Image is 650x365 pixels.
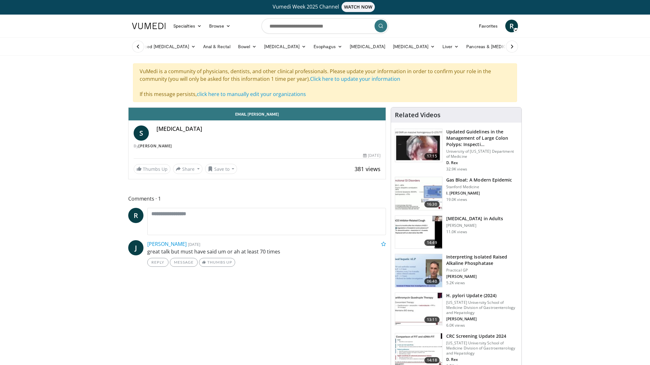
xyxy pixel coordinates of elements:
p: great talk but must have said um or ah at least 70 times [147,248,386,255]
a: Pancreas & [MEDICAL_DATA] [462,40,537,53]
p: D. Rex [446,357,518,362]
p: [US_STATE] University School of Medicine Division of Gastroenterology and Hepatology [446,341,518,356]
p: I. [PERSON_NAME] [446,191,512,196]
div: VuMedi is a community of physicians, dentists, and other clinical professionals. Please update yo... [133,63,517,102]
a: Thumbs Up [199,258,235,267]
a: S [134,125,149,141]
img: 480ec31d-e3c1-475b-8289-0a0659db689a.150x105_q85_crop-smart_upscale.jpg [395,177,442,210]
h3: Interpreting Isolated Raised Alkaline Phosphatase [446,254,518,266]
p: 19.0K views [446,197,467,202]
p: University of [US_STATE] Department of Medicine [446,149,518,159]
a: Browse [205,20,235,32]
a: 14:49 [MEDICAL_DATA] in Adults [PERSON_NAME] 11.0K views [395,215,518,249]
a: Thumbs Up [134,164,170,174]
img: VuMedi Logo [132,23,166,29]
img: 6a4ee52d-0f16-480d-a1b4-8187386ea2ed.150x105_q85_crop-smart_upscale.jpg [395,254,442,287]
h3: Gas Bloat: A Modern Epidemic [446,177,512,183]
h3: [MEDICAL_DATA] in Adults [446,215,503,222]
button: Save to [205,164,237,174]
span: 14:18 [424,357,440,363]
button: Share [173,164,202,174]
a: Favorites [475,20,501,32]
a: Bowel [234,40,260,53]
a: Advanced [MEDICAL_DATA] [128,40,199,53]
input: Search topics, interventions [262,18,388,34]
span: 13:11 [424,317,440,323]
p: [PERSON_NAME] [446,223,503,228]
a: Email [PERSON_NAME] [129,108,386,120]
p: Stanford Medicine [446,184,512,189]
a: [MEDICAL_DATA] [389,40,439,53]
a: R [505,20,518,32]
span: 14:49 [424,240,440,246]
a: Click here to update your information [310,75,400,82]
h3: CRC Screening Update 2024 [446,333,518,339]
a: [PERSON_NAME] [138,143,172,149]
p: 11.0K views [446,229,467,234]
a: Specialties [169,20,205,32]
a: 13:11 H. pylori Update (2024) [US_STATE] University School of Medicine Division of Gastroenterolo... [395,292,518,328]
a: click here to manually edit your organizations [197,91,306,98]
img: dfcfcb0d-b871-4e1a-9f0c-9f64970f7dd8.150x105_q85_crop-smart_upscale.jpg [395,129,442,162]
p: D. Rex [446,160,518,165]
span: 16:30 [424,201,440,208]
p: 32.9K views [446,167,467,172]
img: 94cbdef1-8024-4923-aeed-65cc31b5ce88.150x105_q85_crop-smart_upscale.jpg [395,293,442,326]
a: 17:15 Updated Guidelines in the Management of Large Colon Polyps: Inspecti… University of [US_STA... [395,129,518,172]
a: Reply [147,258,169,267]
span: 17:15 [424,153,440,159]
p: 5.2K views [446,280,465,285]
span: WATCH NOW [342,2,375,12]
span: 06:40 [424,278,440,285]
p: [PERSON_NAME] [446,317,518,322]
div: [DATE] [363,153,380,158]
a: [MEDICAL_DATA] [260,40,310,53]
img: 11950cd4-d248-4755-8b98-ec337be04c84.150x105_q85_crop-smart_upscale.jpg [395,216,442,249]
span: Comments 1 [128,195,386,203]
a: [MEDICAL_DATA] [346,40,389,53]
div: By [134,143,381,149]
p: 6.0K views [446,323,465,328]
a: 16:30 Gas Bloat: A Modern Epidemic Stanford Medicine I. [PERSON_NAME] 19.0K views [395,177,518,210]
a: 06:40 Interpreting Isolated Raised Alkaline Phosphatase Practical GP [PERSON_NAME] 5.2K views [395,254,518,287]
a: Vumedi Week 2025 ChannelWATCH NOW [133,2,517,12]
a: J [128,240,143,255]
p: [US_STATE] University School of Medicine Division of Gastroenterology and Hepatology [446,300,518,315]
h4: Related Videos [395,111,441,119]
p: Practical GP [446,268,518,273]
h4: [MEDICAL_DATA] [156,125,381,132]
h3: H. pylori Update (2024) [446,292,518,299]
a: Liver [439,40,462,53]
a: Esophagus [310,40,346,53]
a: Message [170,258,198,267]
a: R [128,208,143,223]
small: [DATE] [188,241,200,247]
span: 381 views [355,165,381,173]
a: [PERSON_NAME] [147,240,187,247]
h3: Updated Guidelines in the Management of Large Colon Polyps: Inspecti… [446,129,518,148]
a: Anal & Rectal [199,40,234,53]
p: [PERSON_NAME] [446,274,518,279]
